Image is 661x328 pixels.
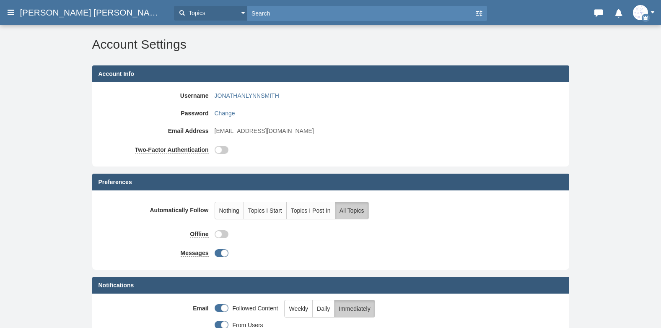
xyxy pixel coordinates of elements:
label: Email Address [99,124,215,135]
label: Username [99,89,215,100]
span: Weekly [289,305,308,312]
span: Topics I Post In [291,207,331,214]
a: [PERSON_NAME] [PERSON_NAME] Community [20,5,170,20]
span: Two-Factor Authentication [135,146,209,153]
span: [EMAIL_ADDRESS][DOMAIN_NAME] [215,127,314,135]
span: Change [215,110,235,117]
div: Account Info [92,65,569,82]
label: Password [99,106,215,117]
span: Topics [187,9,205,18]
div: Preferences [92,174,569,190]
input: Search [247,6,474,21]
button: Topics [174,6,247,21]
span: Daily [317,305,330,312]
span: Nothing [219,207,239,214]
span: Messages [181,250,209,256]
span: Email [193,305,208,312]
span: Offline [190,231,208,237]
span: All Topics [340,207,364,214]
img: JonathanLynnSmith.png [633,5,648,20]
span: Topics I Start [248,207,282,214]
span: Followed Content [233,305,278,312]
span: [PERSON_NAME] [PERSON_NAME] Community [20,8,170,18]
label: Automatically Follow [99,202,215,214]
a: JONATHANLYNNSMITH [215,91,279,100]
h2: Account Settings [92,37,569,51]
div: Notifications [92,277,569,294]
span: Immediately [339,305,370,312]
